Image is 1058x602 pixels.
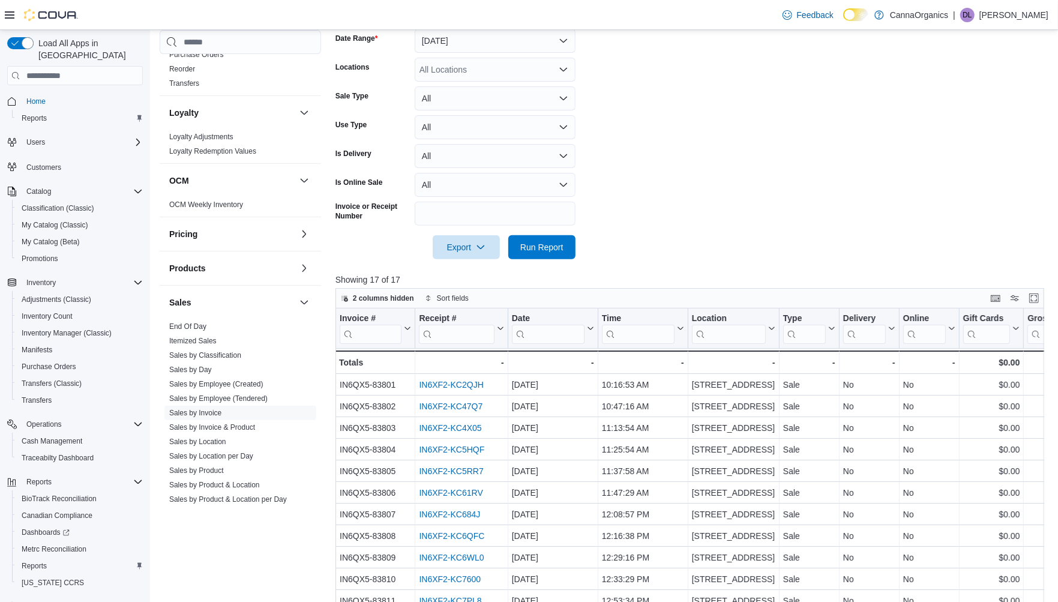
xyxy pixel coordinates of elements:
a: IN6XF2-KC4X05 [419,423,481,433]
a: Reports [17,111,52,125]
span: Purchase Orders [17,360,143,374]
span: Classification (Classic) [22,203,94,213]
div: $0.00 [963,399,1020,414]
span: Canadian Compliance [22,511,92,520]
span: End Of Day [169,322,206,331]
div: - [783,355,835,370]
span: Dashboards [22,528,70,537]
div: Sale [783,442,835,457]
span: Customers [22,159,143,174]
a: Purchase Orders [169,50,224,59]
a: Sales by Invoice & Product [169,423,255,432]
button: Loyalty [169,107,295,119]
a: IN6XF2-KC684J [419,510,480,519]
button: Receipt # [419,313,503,344]
button: Reports [12,558,148,574]
div: No [843,399,895,414]
button: Time [602,313,684,344]
div: Location [692,313,766,344]
a: Dashboards [12,524,148,541]
div: [STREET_ADDRESS] [692,378,775,392]
div: 11:13:54 AM [602,421,684,435]
a: Metrc Reconciliation [17,542,91,556]
button: Online [903,313,955,344]
span: Reports [17,559,143,573]
a: Reports [17,559,52,573]
button: Catalog [22,184,56,199]
span: Adjustments (Classic) [22,295,91,304]
a: IN6XF2-KC47Q7 [419,402,482,411]
span: 2 columns hidden [353,293,414,303]
div: [DATE] [512,507,594,522]
a: Inventory Manager (Classic) [17,326,116,340]
span: DL [963,8,972,22]
div: Totals [339,355,411,370]
button: Inventory [2,274,148,291]
span: Reports [26,477,52,487]
div: IN6QX5-83803 [340,421,411,435]
button: My Catalog (Beta) [12,233,148,250]
span: Dark Mode [843,21,844,22]
span: Promotions [22,254,58,263]
div: Type [783,313,826,325]
div: No [843,421,895,435]
span: Traceabilty Dashboard [22,453,94,463]
button: Products [169,262,295,274]
button: Users [2,134,148,151]
a: OCM Weekly Inventory [169,200,243,209]
span: Inventory [26,278,56,287]
button: Type [783,313,835,344]
a: Inventory Count [17,309,77,324]
a: Canadian Compliance [17,508,97,523]
button: Cash Management [12,433,148,450]
span: Inventory Manager (Classic) [17,326,143,340]
span: Inventory Count [22,312,73,321]
div: Sale [783,421,835,435]
button: Date [512,313,594,344]
button: Run Report [508,235,576,259]
div: 10:16:53 AM [602,378,684,392]
div: $0.00 [963,442,1020,457]
div: Sale [783,378,835,392]
button: All [415,86,576,110]
div: [DATE] [512,421,594,435]
button: Classification (Classic) [12,200,148,217]
div: No [903,421,955,435]
a: Transfers [169,79,199,88]
button: Canadian Compliance [12,507,148,524]
a: Sales by Classification [169,351,241,360]
span: Transfers (Classic) [17,376,143,391]
div: [DATE] [512,399,594,414]
button: Customers [2,158,148,175]
div: Time [602,313,675,325]
a: Traceabilty Dashboard [17,451,98,465]
span: Promotions [17,251,143,266]
button: Gift Cards [963,313,1020,344]
a: IN6XF2-KC5RR7 [419,466,483,476]
span: Adjustments (Classic) [17,292,143,307]
span: Sales by Product & Location [169,480,260,490]
div: 11:25:54 AM [602,442,684,457]
div: IN6QX5-83801 [340,378,411,392]
span: Sales by Employee (Created) [169,379,263,389]
div: $0.00 [963,464,1020,478]
span: Sales by Location per Day [169,451,253,461]
span: Sales by Product [169,466,224,475]
span: Sort fields [437,293,469,303]
button: Location [692,313,775,344]
span: Sales by Product & Location per Day [169,495,287,504]
span: Transfers [22,396,52,405]
span: Transfers [17,393,143,408]
a: Feedback [778,3,838,27]
span: Sales by Day [169,365,212,375]
div: 11:37:58 AM [602,464,684,478]
button: Operations [22,417,67,432]
div: No [843,442,895,457]
span: Reports [22,561,47,571]
button: Open list of options [559,65,568,74]
div: Date [512,313,585,344]
a: BioTrack Reconciliation [17,492,101,506]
